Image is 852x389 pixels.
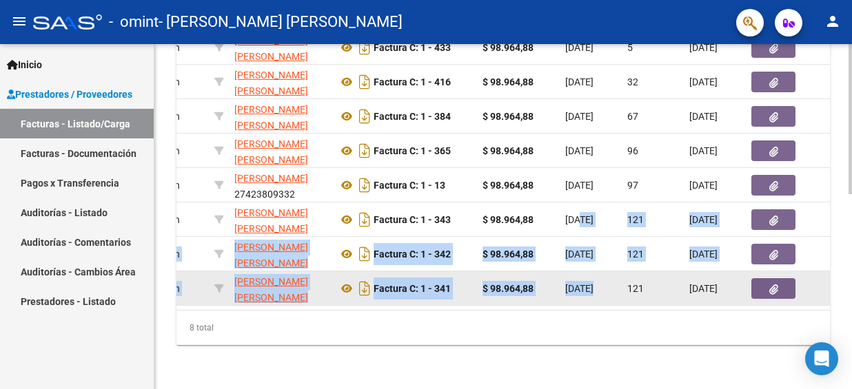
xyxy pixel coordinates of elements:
span: [DATE] [689,42,718,53]
div: 27227619754 [234,33,327,62]
span: [PERSON_NAME] [PERSON_NAME] [234,70,308,96]
i: Descargar documento [356,105,374,127]
strong: Factura C: 1 - 384 [374,111,451,122]
span: [DATE] [689,283,718,294]
strong: Factura C: 1 - 341 [374,283,451,294]
span: Inicio [7,57,42,72]
div: 8 total [176,311,830,345]
span: [DATE] [689,214,718,225]
mat-icon: person [824,13,841,30]
strong: Factura C: 1 - 343 [374,214,451,225]
strong: $ 98.964,88 [483,76,534,87]
span: [PERSON_NAME] [PERSON_NAME] [234,276,308,303]
i: Descargar documento [356,209,374,231]
span: - [PERSON_NAME] [PERSON_NAME] [159,7,403,37]
span: 121 [627,214,644,225]
span: [PERSON_NAME] [PERSON_NAME] [234,104,308,131]
span: [PERSON_NAME] [234,173,308,184]
span: [DATE] [565,42,594,53]
span: [DATE] [689,145,718,156]
div: 27227619754 [234,102,327,131]
span: [DATE] [565,180,594,191]
div: Open Intercom Messenger [805,342,838,375]
span: [DATE] [565,111,594,122]
span: [DATE] [689,249,718,260]
div: 27227619754 [234,274,327,303]
i: Descargar documento [356,71,374,93]
strong: $ 98.964,88 [483,214,534,225]
span: [DATE] [565,283,594,294]
span: - omint [109,7,159,37]
span: [PERSON_NAME] [PERSON_NAME] [234,242,308,269]
strong: Factura C: 1 - 433 [374,42,451,53]
strong: $ 98.964,88 [483,180,534,191]
span: 121 [627,249,644,260]
div: 27423809332 [234,171,327,200]
strong: Factura C: 1 - 416 [374,76,451,87]
span: [DATE] [689,180,718,191]
span: Prestadores / Proveedores [7,87,132,102]
span: 67 [627,111,638,122]
span: [DATE] [689,111,718,122]
span: [DATE] [689,76,718,87]
strong: $ 98.964,88 [483,42,534,53]
span: 32 [627,76,638,87]
mat-icon: menu [11,13,28,30]
strong: Factura C: 1 - 13 [374,180,445,191]
i: Descargar documento [356,243,374,265]
span: 5 [627,42,633,53]
strong: $ 98.964,88 [483,283,534,294]
i: Descargar documento [356,140,374,162]
i: Descargar documento [356,174,374,196]
div: 27227619754 [234,240,327,269]
strong: Factura C: 1 - 342 [374,249,451,260]
span: [PERSON_NAME] [PERSON_NAME] [234,138,308,165]
span: 121 [627,283,644,294]
span: 96 [627,145,638,156]
strong: $ 98.964,88 [483,249,534,260]
div: 27227619754 [234,67,327,96]
span: [DATE] [565,145,594,156]
div: 27227619754 [234,205,327,234]
span: [PERSON_NAME] [PERSON_NAME] [234,207,308,234]
strong: Factura C: 1 - 365 [374,145,451,156]
span: [DATE] [565,76,594,87]
span: [DATE] [565,249,594,260]
i: Descargar documento [356,277,374,299]
span: [DATE] [565,214,594,225]
strong: $ 98.964,88 [483,145,534,156]
div: 27227619754 [234,136,327,165]
span: 97 [627,180,638,191]
i: Descargar documento [356,36,374,59]
strong: $ 98.964,88 [483,111,534,122]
